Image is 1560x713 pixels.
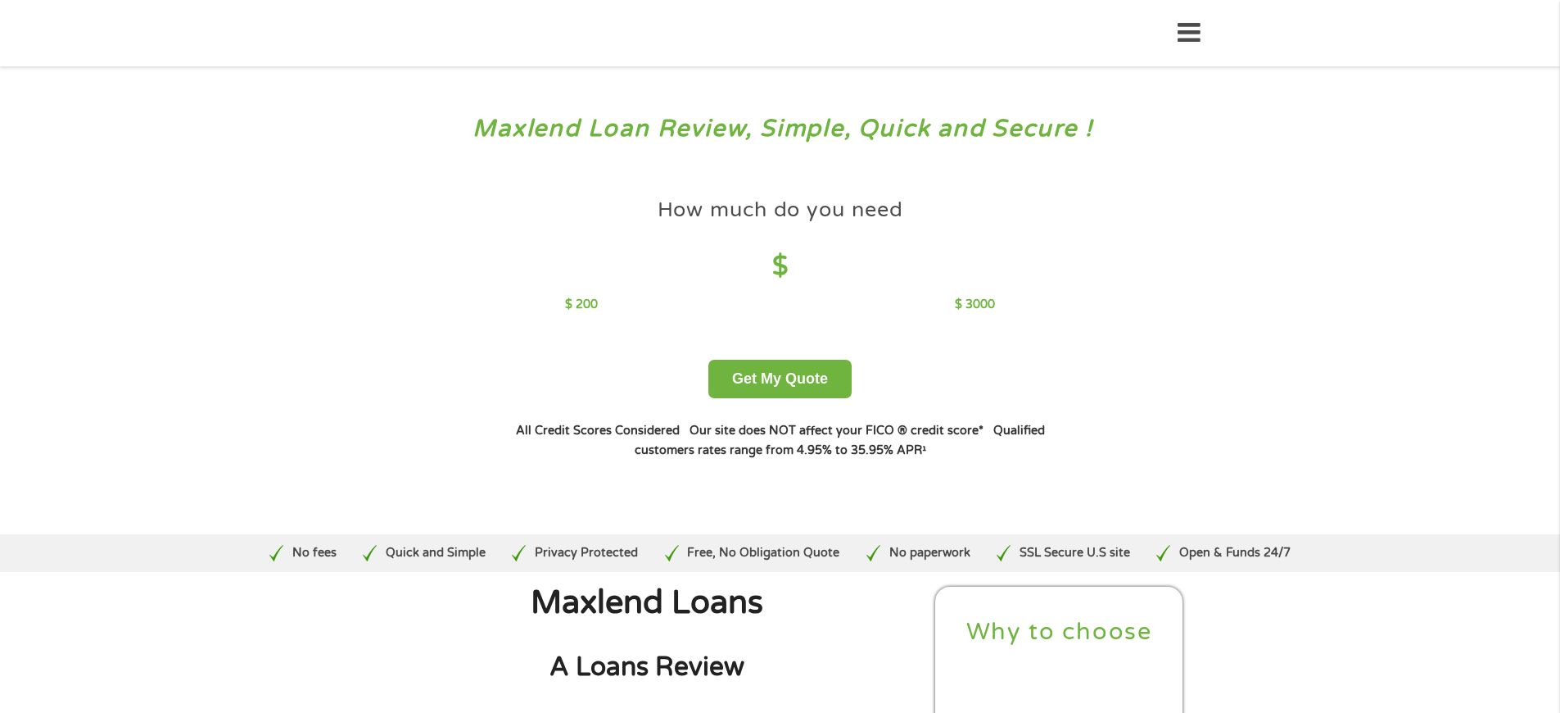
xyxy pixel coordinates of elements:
p: No paperwork [889,544,970,562]
h2: Why to choose [949,617,1170,647]
p: $ 200 [565,296,598,314]
span: Maxlend Loans [531,584,763,622]
p: Free, No Obligation Quote [687,544,839,562]
p: Privacy Protected [535,544,638,562]
p: SSL Secure U.S site [1020,544,1130,562]
h3: Maxlend Loan Review, Simple, Quick and Secure ! [47,114,1513,144]
button: Get My Quote [708,360,852,398]
p: No fees [292,544,337,562]
h4: How much do you need [658,197,903,224]
h4: $ [565,250,995,284]
strong: All Credit Scores Considered [516,424,680,438]
p: Quick and Simple [386,544,486,562]
p: Open & Funds 24/7 [1179,544,1291,562]
p: $ 3000 [955,296,995,314]
strong: Our site does NOT affect your FICO ® credit score* [690,424,983,438]
h2: A Loans Review [375,651,919,684]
